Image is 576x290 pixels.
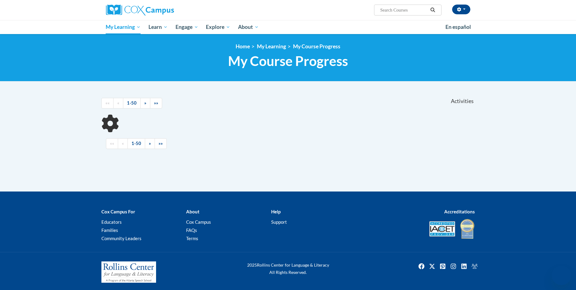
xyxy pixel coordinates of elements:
span: Activities [451,98,474,105]
input: Search Courses [380,6,428,14]
span: «« [110,141,114,146]
a: My Learning [102,20,145,34]
img: Cox Campus [106,5,174,16]
a: Facebook Group [470,261,479,271]
b: Accreditations [444,209,475,214]
a: Families [101,227,118,233]
img: Instagram icon [448,261,458,271]
img: Facebook icon [417,261,426,271]
span: «« [105,100,110,105]
a: 1-50 [123,98,141,109]
span: 2025 [247,262,257,268]
button: Search [428,6,437,14]
a: En español [441,21,475,33]
img: LinkedIn icon [459,261,469,271]
img: Accredited IACET® Provider [429,221,455,236]
img: Rollins Center for Language & Literacy - A Program of the Atlanta Speech School [101,261,156,283]
a: Twitter [427,261,437,271]
b: About [186,209,199,214]
div: Rollins Center for Language & Literacy All Rights Reserved. [224,261,352,276]
b: Cox Campus For [101,209,135,214]
a: Begining [106,138,118,149]
a: Educators [101,219,122,225]
img: Facebook group icon [470,261,479,271]
span: « [122,141,124,146]
div: Main menu [97,20,479,34]
a: Linkedin [459,261,469,271]
a: Next [145,138,155,149]
a: My Course Progress [293,43,340,50]
a: About [234,20,263,34]
span: My Course Progress [228,53,348,69]
a: End [150,98,162,109]
span: »» [158,141,163,146]
a: Pinterest [438,261,448,271]
a: Home [236,43,250,50]
span: About [238,23,259,31]
button: Account Settings [452,5,470,14]
a: Previous [113,98,123,109]
span: Engage [176,23,198,31]
span: »» [154,100,158,105]
img: IDA® Accredited [460,218,475,240]
span: » [144,100,146,105]
span: Explore [206,23,230,31]
a: Facebook [417,261,426,271]
span: » [149,141,151,146]
a: Cox Campus [186,219,211,225]
span: En español [445,24,471,30]
img: Twitter icon [427,261,437,271]
span: « [117,100,119,105]
a: Instagram [448,261,458,271]
a: FAQs [186,227,197,233]
a: 1-50 [128,138,145,149]
a: Previous [118,138,128,149]
img: Pinterest icon [438,261,448,271]
a: End [155,138,167,149]
a: Community Leaders [101,236,141,241]
iframe: Button to launch messaging window [552,266,571,285]
a: Learn [145,20,172,34]
a: Explore [202,20,234,34]
b: Help [271,209,281,214]
a: Support [271,219,287,225]
a: Begining [101,98,114,109]
a: My Learning [257,43,286,50]
a: Next [140,98,150,109]
span: My Learning [106,23,141,31]
a: Engage [172,20,202,34]
a: Terms [186,236,198,241]
span: Learn [148,23,168,31]
a: Cox Campus [106,5,221,16]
